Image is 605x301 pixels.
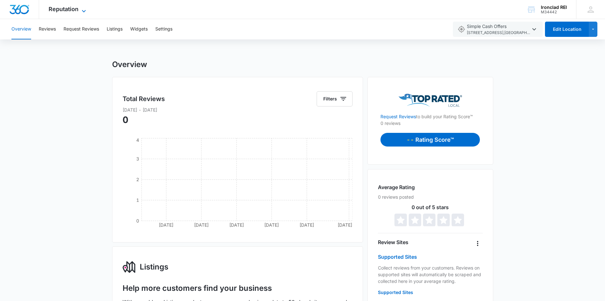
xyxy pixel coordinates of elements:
a: Request Reviews [380,114,416,119]
button: Overview [11,19,31,39]
button: Listings [107,19,123,39]
tspan: [DATE] [159,222,173,228]
button: Simple Cash Offers[STREET_ADDRESS],[GEOGRAPHIC_DATA],IN [453,22,543,37]
tspan: 4 [136,137,139,143]
h4: Review Sites [378,238,408,246]
button: Reviews [39,19,56,39]
tspan: [DATE] [194,222,209,228]
tspan: [DATE] [264,222,279,228]
span: [STREET_ADDRESS] , [GEOGRAPHIC_DATA] , IN [467,30,530,36]
a: Supported Sites [378,254,417,260]
button: Filters [317,91,353,106]
button: Overflow Menu [473,238,483,249]
h3: Listings [140,261,168,273]
tspan: [DATE] [338,222,352,228]
p: Rating Score™ [415,135,454,144]
div: account id [541,10,567,14]
p: [DATE] - [DATE] [123,106,353,113]
span: Reputation [49,6,78,12]
h4: Average Rating [378,183,415,191]
tspan: 0 [136,218,139,223]
p: 0 reviews posted [378,194,482,200]
p: 0 reviews [380,120,480,127]
div: account name [541,5,567,10]
p: -- [407,135,415,144]
p: 0 out of 5 stars [378,205,482,210]
tspan: [DATE] [299,222,314,228]
tspan: 3 [136,156,139,161]
p: Collect reviews from your customers. Reviews on supported sites will automatically be scraped and... [378,264,482,284]
p: to build your Rating Score™ [380,107,480,120]
tspan: 2 [136,177,139,182]
tspan: [DATE] [229,222,244,228]
button: Widgets [130,19,148,39]
tspan: 1 [136,197,139,203]
button: Settings [155,19,172,39]
button: Edit Location [545,22,589,37]
h5: Total Reviews [123,94,165,104]
button: Request Reviews [64,19,99,39]
span: 0 [123,114,128,125]
a: Supported Sites [378,290,413,295]
span: Simple Cash Offers [467,23,530,36]
h1: Overview [112,60,147,69]
img: Top Rated Local Logo [399,94,462,107]
h1: Help more customers find your business [123,284,272,293]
